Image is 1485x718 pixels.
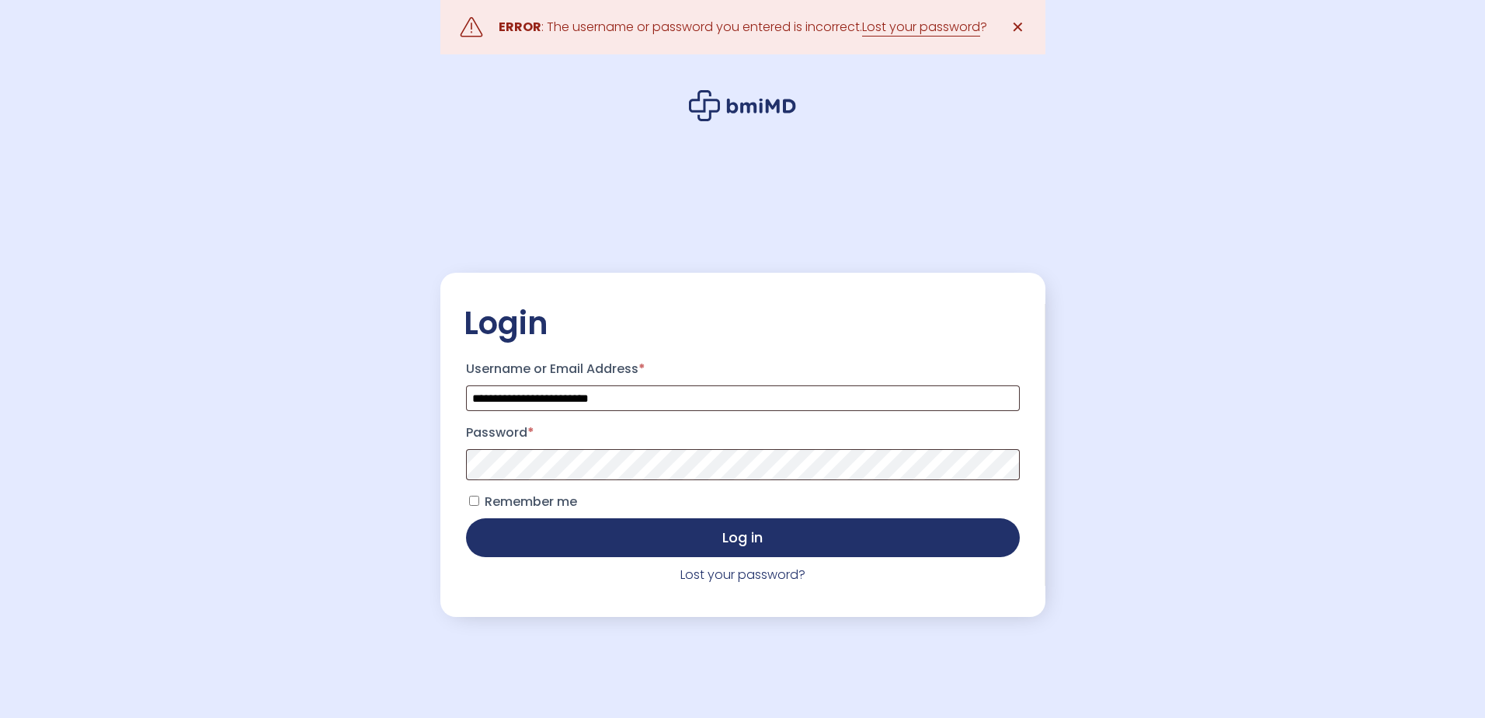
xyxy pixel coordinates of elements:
h2: Login [464,304,1022,343]
label: Password [466,420,1020,445]
a: Lost your password? [680,566,805,584]
a: Lost your password [862,18,980,37]
input: Remember me [469,496,479,506]
div: : The username or password you entered is incorrect. ? [499,16,987,38]
button: Log in [466,518,1020,557]
a: ✕ [1003,12,1034,43]
span: Remember me [485,493,577,511]
span: ✕ [1011,16,1024,38]
strong: ERROR [499,18,541,36]
label: Username or Email Address [466,357,1020,382]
